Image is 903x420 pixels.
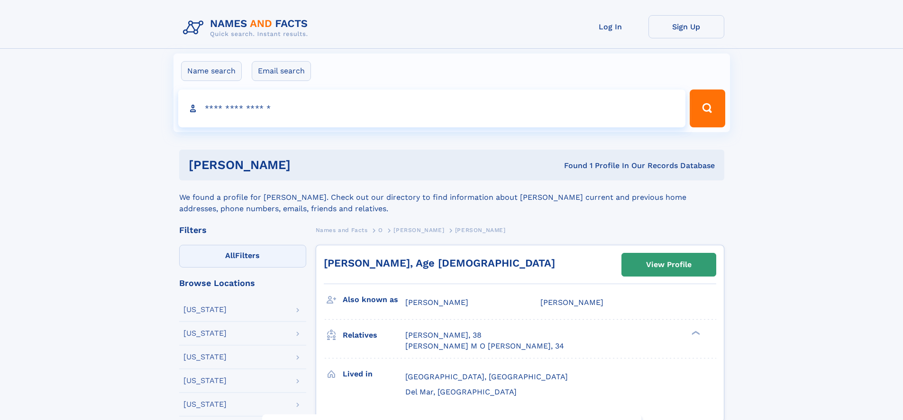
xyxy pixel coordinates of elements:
h3: Lived in [343,366,405,382]
div: We found a profile for [PERSON_NAME]. Check out our directory to find information about [PERSON_N... [179,180,724,214]
a: O [378,224,383,236]
a: [PERSON_NAME], 38 [405,330,482,340]
a: Sign Up [648,15,724,38]
label: Email search [252,61,311,81]
div: [US_STATE] [183,353,227,361]
div: View Profile [646,254,692,276]
span: O [378,227,383,233]
span: Del Mar, [GEOGRAPHIC_DATA] [405,387,517,396]
span: [PERSON_NAME] [393,227,444,233]
a: [PERSON_NAME] M O [PERSON_NAME], 34 [405,341,564,351]
input: search input [178,89,686,127]
label: Name search [181,61,242,81]
a: Names and Facts [316,224,368,236]
div: [US_STATE] [183,306,227,313]
span: [PERSON_NAME] [405,298,468,307]
span: [PERSON_NAME] [455,227,506,233]
div: [US_STATE] [183,330,227,337]
button: Search Button [690,89,725,127]
div: Found 1 Profile In Our Records Database [427,161,715,171]
a: View Profile [622,253,716,276]
div: [US_STATE] [183,377,227,384]
a: [PERSON_NAME], Age [DEMOGRAPHIC_DATA] [324,257,555,269]
h1: [PERSON_NAME] [189,159,428,171]
span: [GEOGRAPHIC_DATA], [GEOGRAPHIC_DATA] [405,372,568,381]
div: Browse Locations [179,279,306,287]
img: Logo Names and Facts [179,15,316,41]
h3: Also known as [343,292,405,308]
label: Filters [179,245,306,268]
span: [PERSON_NAME] [540,298,603,307]
a: [PERSON_NAME] [393,224,444,236]
span: All [225,251,235,260]
div: Filters [179,226,306,234]
a: Log In [573,15,648,38]
h3: Relatives [343,327,405,343]
div: ❯ [689,330,701,336]
div: [US_STATE] [183,401,227,408]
